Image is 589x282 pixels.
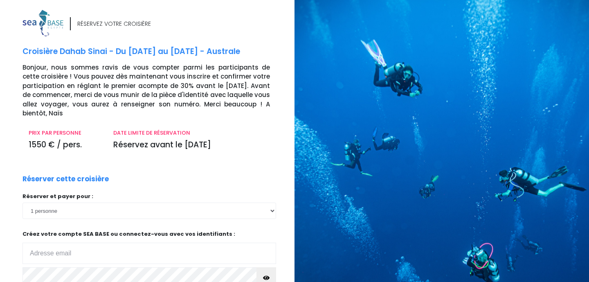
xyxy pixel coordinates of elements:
[22,46,288,58] p: Croisière Dahab Sinai - Du [DATE] au [DATE] - Australe
[77,20,151,28] div: RÉSERVEZ VOTRE CROISIÈRE
[22,230,276,264] p: Créez votre compte SEA BASE ou connectez-vous avec vos identifiants :
[22,174,109,185] p: Réserver cette croisière
[22,10,63,36] img: logo_color1.png
[113,129,270,137] p: DATE LIMITE DE RÉSERVATION
[29,129,101,137] p: PRIX PAR PERSONNE
[22,63,288,118] p: Bonjour, nous sommes ravis de vous compter parmi les participants de cette croisière ! Vous pouve...
[22,192,276,201] p: Réserver et payer pour :
[29,139,101,151] p: 1550 € / pers.
[113,139,270,151] p: Réservez avant le [DATE]
[22,243,276,264] input: Adresse email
